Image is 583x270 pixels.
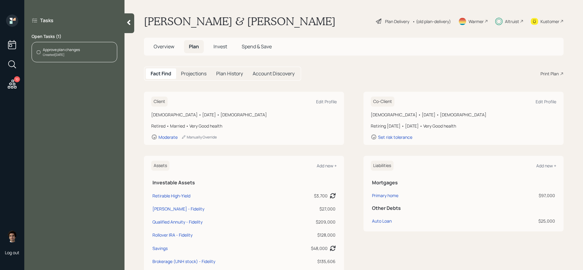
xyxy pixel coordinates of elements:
div: Approve plan changes [43,47,80,53]
div: Auto Loan [372,218,392,224]
label: Open Tasks ( 1 ) [32,33,117,39]
div: Retired • Married • Very Good health [151,123,337,129]
div: [DEMOGRAPHIC_DATA] • [DATE] • [DEMOGRAPHIC_DATA] [371,111,556,118]
img: harrison-schaefer-headshot-2.png [6,230,18,242]
div: Altruist [505,18,519,25]
h6: Client [151,97,168,107]
span: Overview [154,43,174,50]
div: $128,000 [282,232,336,238]
h6: Liabilities [371,161,394,171]
span: Spend & Save [242,43,272,50]
div: $48,000 [311,245,328,251]
div: [PERSON_NAME] - Fidelity [152,206,204,212]
div: Qualified Annuity - Fidelity [152,219,203,225]
h5: Fact Find [151,71,171,77]
h5: Investable Assets [152,180,336,186]
div: Add new + [536,163,556,169]
div: • (old plan-delivery) [412,18,451,25]
span: Plan [189,43,199,50]
div: Edit Profile [316,99,337,104]
div: $27,000 [282,206,336,212]
div: Kustomer [540,18,559,25]
h6: Assets [151,161,169,171]
div: Primary home [372,192,398,199]
h6: Co-Client [371,97,394,107]
div: Created [DATE] [43,53,80,57]
h1: [PERSON_NAME] & [PERSON_NAME] [144,15,336,28]
h5: Plan History [216,71,243,77]
div: $209,000 [282,219,336,225]
div: Retiring [DATE] • [DATE] • Very Good health [371,123,556,129]
div: Warmer [469,18,484,25]
h5: Projections [181,71,206,77]
div: Set risk tolerance [378,134,412,140]
h5: Other Debts [372,205,555,211]
div: $3,700 [314,193,328,199]
h5: Mortgages [372,180,555,186]
div: Retirable High-Yield [152,193,190,199]
div: 10 [14,76,20,82]
div: [DEMOGRAPHIC_DATA] • [DATE] • [DEMOGRAPHIC_DATA] [151,111,337,118]
div: Rollover IRA - Fidelity [152,232,193,238]
div: Add new + [317,163,337,169]
div: Moderate [159,134,178,140]
div: Plan Delivery [385,18,409,25]
span: Invest [213,43,227,50]
div: Manually Override [181,135,217,140]
div: Log out [5,250,19,255]
div: $25,000 [483,218,555,224]
h5: Account Discovery [253,71,295,77]
div: $97,000 [483,192,555,199]
div: Brokerage (UNH stock) - Fidelity [152,258,215,265]
div: Savings [152,245,168,251]
div: $135,606 [282,258,336,265]
label: Tasks [40,17,53,24]
div: Edit Profile [536,99,556,104]
div: Print Plan [540,70,559,77]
